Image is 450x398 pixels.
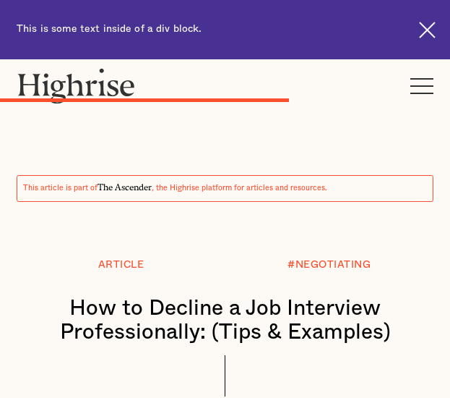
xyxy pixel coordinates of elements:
span: This article is part of [23,185,98,192]
img: Cross icon [419,22,436,38]
h1: How to Decline a Job Interview Professionally: (Tips & Examples) [31,297,419,344]
span: The Ascender [98,180,152,190]
img: Highrise logo [17,68,136,103]
div: #NEGOTIATING [287,260,371,271]
div: Article [98,260,144,271]
span: , the Highrise platform for articles and resources. [152,185,327,192]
